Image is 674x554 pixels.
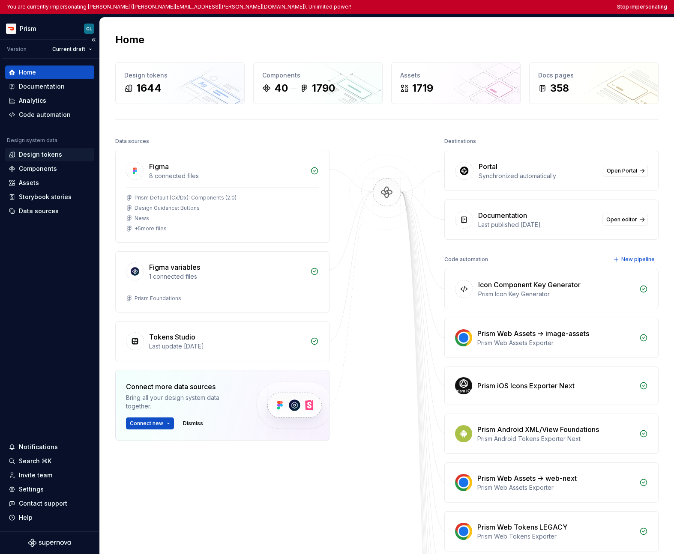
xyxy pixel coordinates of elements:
a: Components401790 [253,62,383,104]
div: Notifications [19,443,58,451]
a: Assets [5,176,94,190]
button: Connect new [126,417,174,429]
span: Connect new [130,420,163,427]
div: Prism iOS Icons Exporter Next [477,381,575,391]
div: Prism Web Tokens LEGACY [477,522,567,532]
div: Last update [DATE] [149,342,305,351]
div: Prism Foundations [135,295,181,302]
a: Analytics [5,94,94,107]
a: Tokens StudioLast update [DATE] [115,321,330,361]
div: Contact support [19,499,67,508]
div: 1 connected files [149,272,305,281]
a: Code automation [5,108,94,122]
a: Figma variables1 connected filesPrism Foundations [115,251,330,313]
button: Current draft [48,43,96,55]
div: Prism Web Tokens Exporter [477,532,634,541]
div: Prism Web Assets Exporter [477,339,634,347]
a: Invite team [5,468,94,482]
div: Search ⌘K [19,457,51,465]
button: Contact support [5,497,94,510]
div: Data sources [115,135,149,147]
div: Bring all your design system data together. [126,393,242,411]
div: 40 [274,81,288,95]
a: Home [5,66,94,79]
a: Settings [5,483,94,496]
a: Documentation [5,80,94,93]
a: Figma8 connected filesPrism Default (Cx/Dx): Components (2.0)Design Guidance: ButtonsNews+5more f... [115,151,330,243]
button: Dismiss [179,417,207,429]
div: Design tokens [19,150,62,159]
a: Design tokens [5,148,94,161]
div: Data sources [19,207,59,215]
span: Open editor [606,216,637,223]
a: Data sources [5,204,94,218]
div: Invite team [19,471,52,480]
a: Storybook stories [5,190,94,204]
div: Last published [DATE] [478,220,597,229]
div: Prism Web Assets -> web-next [477,473,577,483]
div: Home [19,68,36,77]
span: Dismiss [183,420,203,427]
button: New pipeline [611,253,659,265]
button: Collapse sidebar [87,34,99,46]
div: Assets [400,71,512,80]
div: Prism Default (Cx/Dx): Components (2.0) [135,194,237,201]
button: Help [5,511,94,524]
div: Assets [19,179,39,187]
span: New pipeline [621,256,655,263]
div: Prism Android Tokens Exporter Next [477,435,634,443]
button: PrismCL [2,19,98,38]
div: Prism [20,24,36,33]
h2: Home [115,33,144,47]
div: Design tokens [124,71,236,80]
div: Portal [479,161,497,172]
div: Version [7,46,27,53]
span: Current draft [52,46,85,53]
div: Settings [19,485,44,494]
div: Prism Web Assets -> image-assets [477,328,589,339]
div: Docs pages [538,71,650,80]
div: Connect more data sources [126,381,242,392]
div: 358 [550,81,569,95]
div: Prism Web Assets Exporter [477,483,634,492]
a: Design tokens1644 [115,62,245,104]
a: Assets1719 [391,62,521,104]
a: Open editor [602,214,648,226]
div: 1790 [312,81,335,95]
div: Components [19,164,57,173]
svg: Supernova Logo [28,539,71,547]
div: Analytics [19,96,46,105]
button: Search ⌘K [5,454,94,468]
div: News [135,215,149,222]
div: Icon Component Key Generator [478,280,581,290]
div: Tokens Studio [149,332,195,342]
img: bd52d190-91a7-4889-9e90-eccda45865b1.png [6,24,16,34]
button: Notifications [5,440,94,454]
div: Code automation [444,253,488,265]
div: Documentation [19,82,65,91]
div: Synchronized automatically [479,172,598,180]
div: Components [262,71,374,80]
div: Destinations [444,135,476,147]
div: Prism Icon Key Generator [478,290,634,298]
div: Figma [149,161,169,172]
div: Design Guidance: Buttons [135,205,200,211]
div: Design system data [7,137,57,144]
div: Help [19,513,33,522]
span: Open Portal [607,167,637,174]
p: You are currently impersonating [PERSON_NAME] ([PERSON_NAME][EMAIL_ADDRESS][PERSON_NAME][DOMAIN_N... [7,3,351,10]
button: Stop impersonating [617,3,667,10]
div: 8 connected files [149,172,305,180]
div: 1644 [136,81,162,95]
div: 1719 [412,81,433,95]
a: Components [5,162,94,176]
div: Code automation [19,110,71,119]
div: + 5 more files [135,225,167,232]
div: CL [86,25,92,32]
div: Documentation [478,210,527,220]
a: Docs pages358 [529,62,659,104]
div: Storybook stories [19,193,72,201]
div: Figma variables [149,262,200,272]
